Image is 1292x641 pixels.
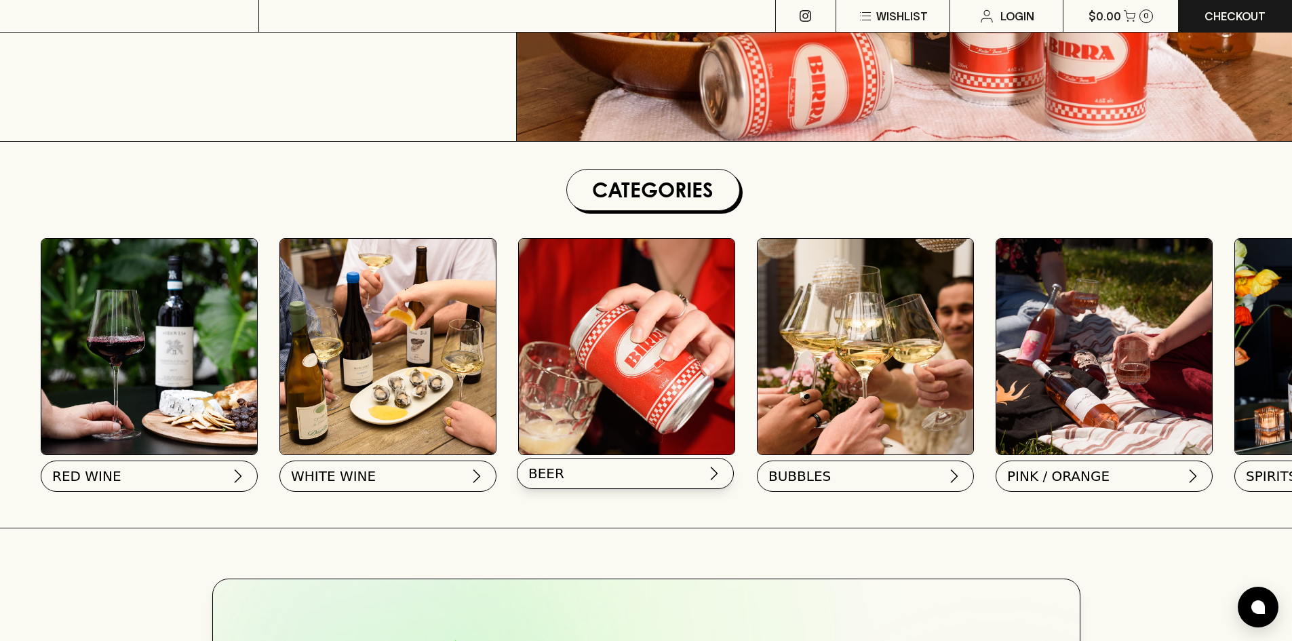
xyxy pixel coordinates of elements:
[1205,8,1266,24] p: Checkout
[41,239,257,454] img: Red Wine Tasting
[279,461,496,492] button: WHITE WINE
[946,468,962,484] img: chevron-right.svg
[259,8,271,24] p: ⠀
[528,464,564,483] span: BEER
[996,461,1213,492] button: PINK / ORANGE
[706,465,722,482] img: chevron-right.svg
[757,461,974,492] button: BUBBLES
[41,461,258,492] button: RED WINE
[996,239,1212,454] img: gospel_collab-2 1
[519,239,735,454] img: BIRRA_GOOD-TIMES_INSTA-2 1/optimise?auth=Mjk3MjY0ODMzMw__
[758,239,973,454] img: 2022_Festive_Campaign_INSTA-16 1
[1143,12,1149,20] p: 0
[291,467,376,486] span: WHITE WINE
[230,468,246,484] img: chevron-right.svg
[517,458,734,489] button: BEER
[469,468,485,484] img: chevron-right.svg
[1089,8,1121,24] p: $0.00
[1185,468,1201,484] img: chevron-right.svg
[1251,600,1265,614] img: bubble-icon
[52,467,121,486] span: RED WINE
[572,175,734,205] h1: Categories
[1007,467,1110,486] span: PINK / ORANGE
[280,239,496,454] img: optimise
[768,467,831,486] span: BUBBLES
[876,8,928,24] p: Wishlist
[1000,8,1034,24] p: Login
